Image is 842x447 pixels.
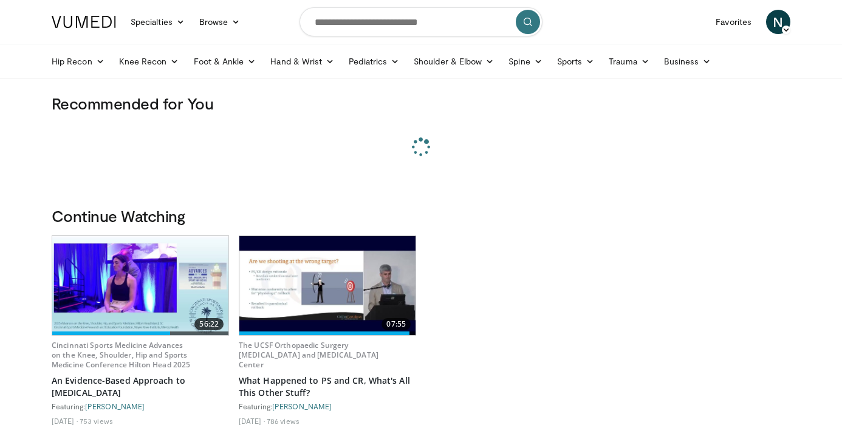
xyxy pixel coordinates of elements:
[80,416,113,426] li: 753 views
[239,340,378,370] a: The UCSF Orthopaedic Surgery [MEDICAL_DATA] and [MEDICAL_DATA] Center
[601,49,657,74] a: Trauma
[382,318,411,330] span: 07:55
[766,10,790,34] a: N
[239,401,416,411] div: Featuring:
[708,10,759,34] a: Favorites
[52,206,790,226] h3: Continue Watching
[550,49,602,74] a: Sports
[192,10,248,34] a: Browse
[52,375,229,399] a: An Evidence-Based Approach to [MEDICAL_DATA]
[187,49,264,74] a: Foot & Ankle
[267,416,299,426] li: 786 views
[239,416,265,426] li: [DATE]
[44,49,112,74] a: Hip Recon
[272,402,332,411] a: [PERSON_NAME]
[52,236,228,335] img: f8ef93d7-abd4-4316-a7e5-b82be0bf8cab.620x360_q85_upscale.jpg
[52,401,229,411] div: Featuring:
[112,49,187,74] a: Knee Recon
[52,16,116,28] img: VuMedi Logo
[52,236,228,335] a: 56:22
[52,340,190,370] a: Cincinnati Sports Medicine Advances on the Knee, Shoulder, Hip and Sports Medicine Conference Hil...
[194,318,224,330] span: 56:22
[657,49,719,74] a: Business
[239,375,416,399] a: What Happened to PS and CR, What's All This Other Stuff?
[263,49,341,74] a: Hand & Wrist
[299,7,543,36] input: Search topics, interventions
[85,402,145,411] a: [PERSON_NAME]
[123,10,192,34] a: Specialties
[239,236,416,335] a: 07:55
[239,236,416,335] img: 75d164f6-8103-4f98-9834-ea1f4a5547ef.620x360_q85_upscale.jpg
[341,49,406,74] a: Pediatrics
[501,49,549,74] a: Spine
[52,94,790,113] h3: Recommended for You
[406,49,501,74] a: Shoulder & Elbow
[52,416,78,426] li: [DATE]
